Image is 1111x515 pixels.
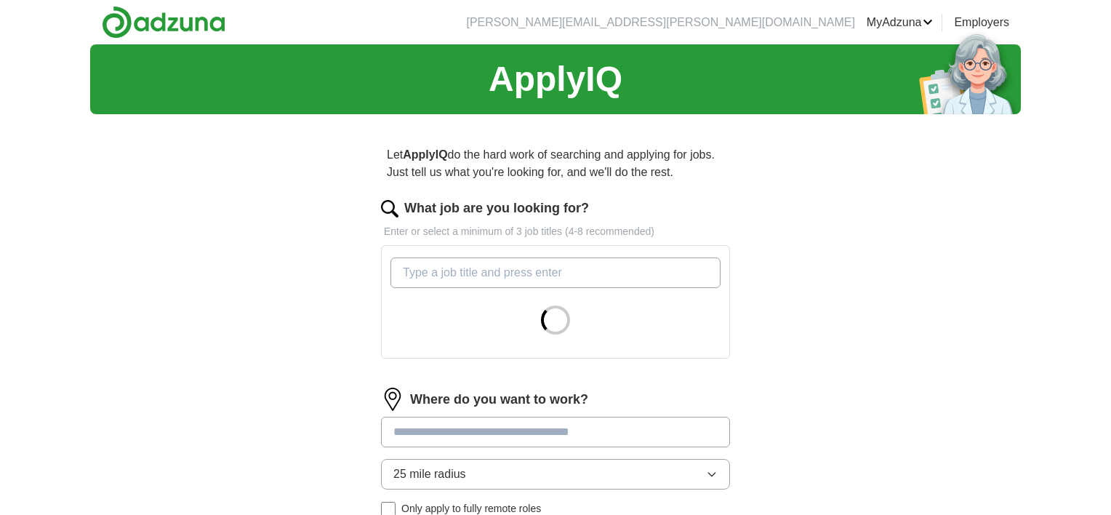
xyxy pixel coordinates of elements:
[381,200,398,217] img: search.png
[390,257,721,288] input: Type a job title and press enter
[410,390,588,410] label: Where do you want to work?
[867,14,934,31] a: MyAdzuna
[404,199,589,218] label: What job are you looking for?
[381,388,404,411] img: location.png
[393,466,466,483] span: 25 mile radius
[403,148,447,161] strong: ApplyIQ
[466,14,854,31] li: [PERSON_NAME][EMAIL_ADDRESS][PERSON_NAME][DOMAIN_NAME]
[381,224,730,239] p: Enter or select a minimum of 3 job titles (4-8 recommended)
[489,53,622,105] h1: ApplyIQ
[954,14,1009,31] a: Employers
[381,459,730,490] button: 25 mile radius
[381,140,730,187] p: Let do the hard work of searching and applying for jobs. Just tell us what you're looking for, an...
[102,6,225,39] img: Adzuna logo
